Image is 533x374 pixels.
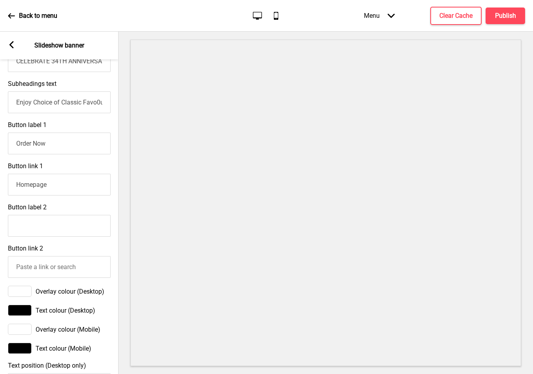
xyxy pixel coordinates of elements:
[36,307,95,314] span: Text colour (Desktop)
[8,362,111,369] label: Text position (Desktop only)
[8,174,111,196] input: Paste a link or search
[8,245,43,252] label: Button link 2
[19,11,57,20] p: Back to menu
[8,203,47,211] label: Button label 2
[8,343,111,354] div: Text colour (Mobile)
[8,121,47,129] label: Button label 1
[356,4,403,27] div: Menu
[36,288,104,295] span: Overlay colour (Desktop)
[8,80,57,87] label: Subheadings text
[8,286,111,297] div: Overlay colour (Desktop)
[8,162,43,170] label: Button link 1
[439,11,473,20] h4: Clear Cache
[495,11,516,20] h4: Publish
[486,8,525,24] button: Publish
[8,305,111,316] div: Text colour (Desktop)
[8,5,57,27] a: Back to menu
[430,7,482,25] button: Clear Cache
[34,41,84,50] p: Slideshow banner
[36,345,91,352] span: Text colour (Mobile)
[36,326,100,333] span: Overlay colour (Mobile)
[8,324,111,335] div: Overlay colour (Mobile)
[8,256,111,278] input: Paste a link or search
